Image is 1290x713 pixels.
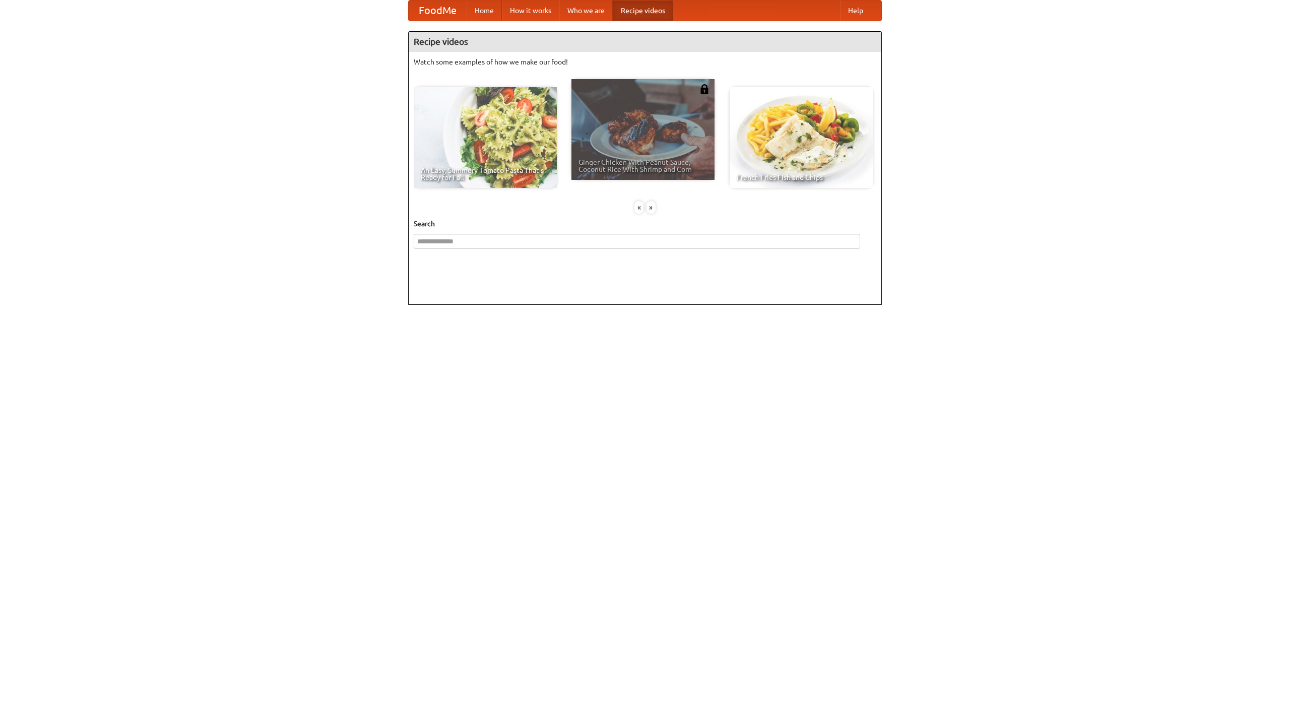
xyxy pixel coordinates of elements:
[414,57,876,67] p: Watch some examples of how we make our food!
[414,87,557,188] a: An Easy, Summery Tomato Pasta That's Ready for Fall
[730,87,873,188] a: French Fries Fish and Chips
[840,1,871,21] a: Help
[502,1,559,21] a: How it works
[647,201,656,214] div: »
[421,167,550,181] span: An Easy, Summery Tomato Pasta That's Ready for Fall
[737,174,866,181] span: French Fries Fish and Chips
[699,84,709,94] img: 483408.png
[559,1,613,21] a: Who we are
[467,1,502,21] a: Home
[634,201,643,214] div: «
[613,1,673,21] a: Recipe videos
[409,1,467,21] a: FoodMe
[409,32,881,52] h4: Recipe videos
[414,219,876,229] h5: Search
